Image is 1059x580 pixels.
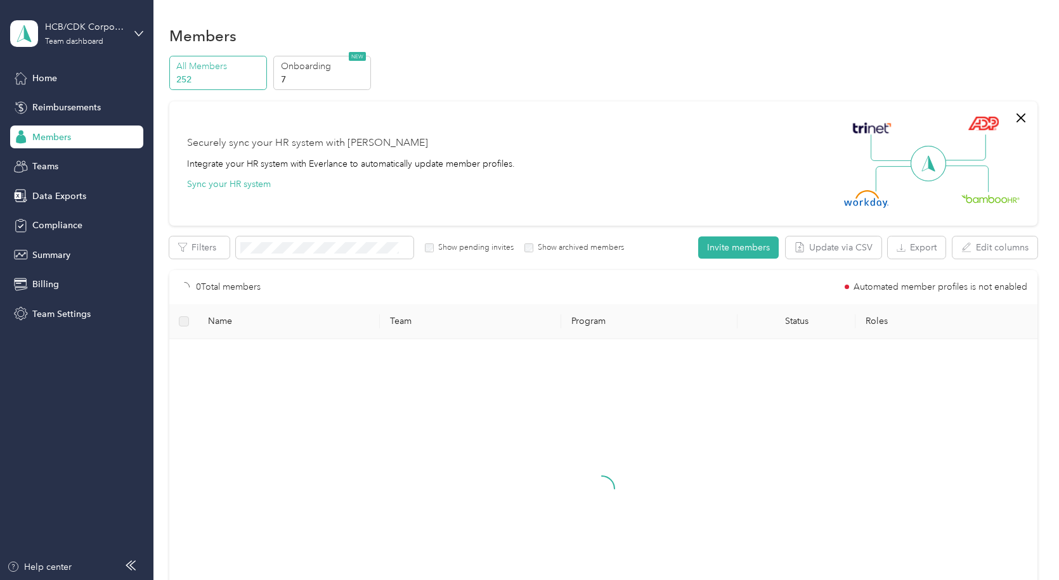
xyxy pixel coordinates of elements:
th: Name [198,304,379,339]
img: Workday [844,190,888,208]
img: ADP [968,116,999,131]
div: Team dashboard [45,38,103,46]
span: Members [32,131,71,144]
button: Update via CSV [786,236,881,259]
span: Summary [32,248,70,262]
p: 0 Total members [196,280,261,294]
div: Integrate your HR system with Everlance to automatically update member profiles. [187,157,515,171]
img: BambooHR [961,194,1020,203]
button: Sync your HR system [187,177,271,191]
span: Data Exports [32,190,86,203]
th: Status [737,304,855,339]
label: Show archived members [533,242,624,254]
span: Home [32,72,57,85]
span: Name [208,316,369,326]
span: Team Settings [32,307,91,321]
span: Compliance [32,219,82,232]
h1: Members [169,29,237,42]
p: 7 [281,73,367,86]
p: 252 [176,73,263,86]
div: Securely sync your HR system with [PERSON_NAME] [187,136,428,151]
img: Line Right Down [944,165,989,193]
span: Billing [32,278,59,291]
th: Program [561,304,738,339]
label: Show pending invites [434,242,514,254]
button: Export [888,236,945,259]
button: Help center [7,560,72,574]
div: HCB/CDK Corporate [45,20,124,34]
span: NEW [349,52,366,61]
span: Automated member profiles is not enabled [854,283,1027,292]
th: Roles [855,304,1037,339]
button: Invite members [698,236,779,259]
button: Edit columns [952,236,1037,259]
button: Filters [169,236,230,259]
img: Line Left Up [871,134,915,162]
span: Reimbursements [32,101,101,114]
p: All Members [176,60,263,73]
img: Line Right Up [942,134,986,161]
img: Trinet [850,119,894,137]
iframe: Everlance-gr Chat Button Frame [988,509,1059,580]
th: Team [380,304,561,339]
p: Onboarding [281,60,367,73]
img: Line Left Down [875,165,919,191]
span: Teams [32,160,58,173]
